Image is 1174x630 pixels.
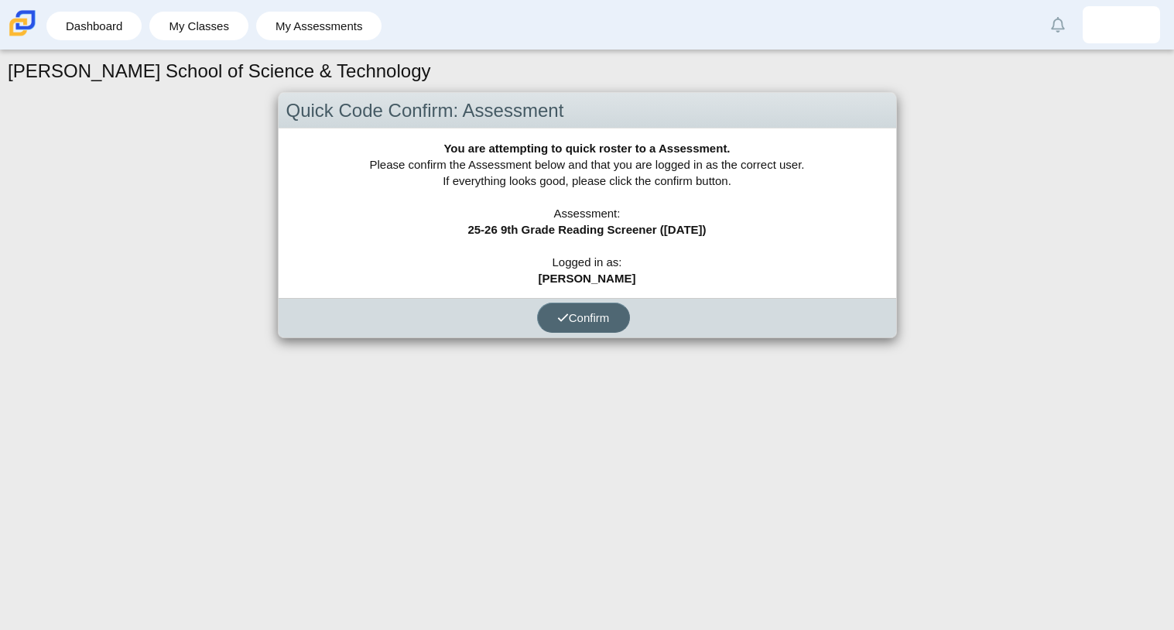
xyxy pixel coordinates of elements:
a: Alerts [1041,8,1075,42]
b: You are attempting to quick roster to a Assessment. [443,142,730,155]
div: Quick Code Confirm: Assessment [279,93,896,129]
a: chanell.williams.SIqjpR [1083,6,1160,43]
button: Confirm [537,303,630,333]
a: Dashboard [54,12,134,40]
a: Carmen School of Science & Technology [6,29,39,42]
b: [PERSON_NAME] [539,272,636,285]
div: Please confirm the Assessment below and that you are logged in as the correct user. If everything... [279,128,896,298]
span: Confirm [557,311,610,324]
h1: [PERSON_NAME] School of Science & Technology [8,58,431,84]
b: 25-26 9th Grade Reading Screener ([DATE]) [467,223,706,236]
img: Carmen School of Science & Technology [6,7,39,39]
a: My Assessments [264,12,375,40]
a: My Classes [157,12,241,40]
img: chanell.williams.SIqjpR [1109,12,1134,37]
